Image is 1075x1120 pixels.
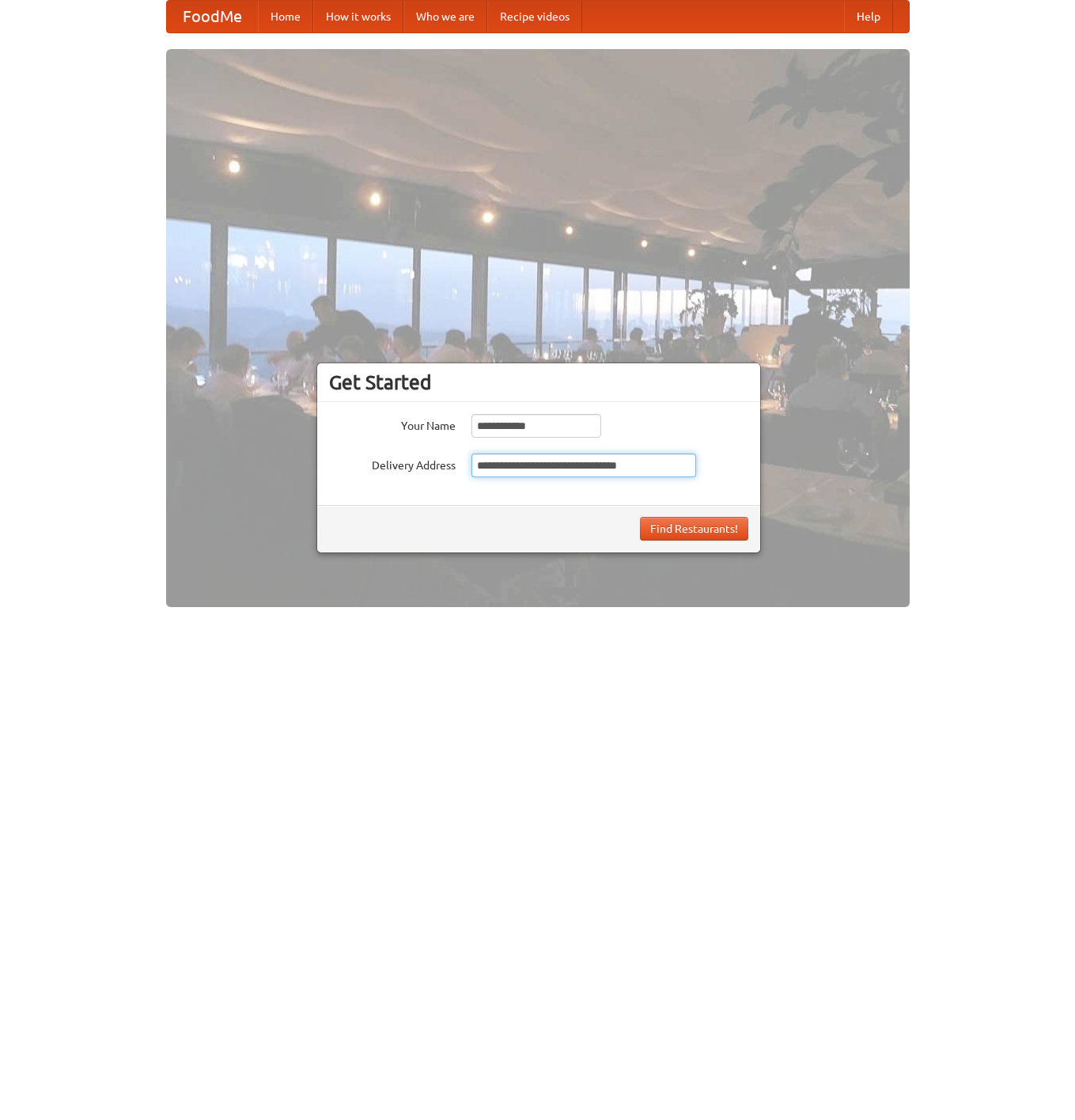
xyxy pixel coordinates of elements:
h3: Get Started [329,370,748,394]
button: Find Restaurants! [640,517,748,541]
a: Home [258,1,313,32]
a: Recipe videos [487,1,582,32]
a: How it works [313,1,403,32]
label: Delivery Address [329,454,456,473]
a: Help [844,1,893,32]
label: Your Name [329,414,456,434]
a: FoodMe [167,1,258,32]
a: Who we are [403,1,487,32]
